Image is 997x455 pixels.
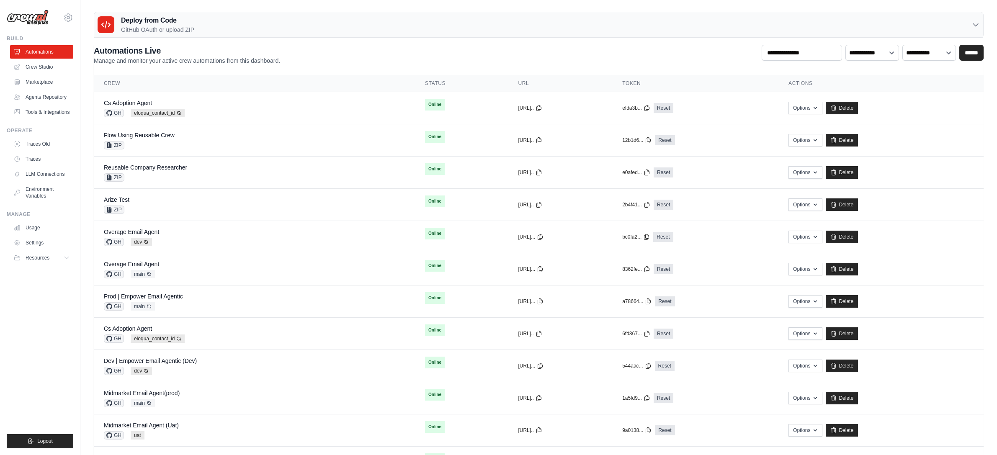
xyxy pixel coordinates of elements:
div: Build [7,35,73,42]
a: Cs Adoption Agent [104,100,152,106]
button: e0afed... [622,169,650,176]
button: Resources [10,251,73,265]
span: Online [425,99,445,111]
a: LLM Connections [10,167,73,181]
a: Dev | Empower Email Agentic (Dev) [104,357,197,364]
a: Delete [826,327,858,340]
button: 6fd367... [622,330,650,337]
a: Settings [10,236,73,249]
button: Options [788,424,822,437]
span: GH [104,399,124,407]
th: URL [508,75,612,92]
button: Options [788,166,822,179]
span: main [131,399,155,407]
button: 12b1d6... [622,137,652,144]
a: Reset [654,167,673,177]
span: Online [425,292,445,304]
span: main [131,270,155,278]
a: Delete [826,166,858,179]
span: uat [131,431,144,440]
a: Delete [826,102,858,114]
button: Options [788,231,822,243]
span: Online [425,228,445,239]
a: Reset [654,393,673,403]
span: Resources [26,254,49,261]
th: Token [612,75,778,92]
a: Agents Repository [10,90,73,104]
span: GH [104,109,124,117]
span: Online [425,357,445,368]
span: Online [425,131,445,143]
a: Delete [826,424,858,437]
span: Online [425,389,445,401]
button: Logout [7,434,73,448]
button: Options [788,134,822,147]
a: Reset [655,135,675,145]
span: GH [104,238,124,246]
span: eloqua_contact_id [131,334,185,343]
a: Delete [826,231,858,243]
span: GH [104,302,124,311]
span: GH [104,367,124,375]
span: Online [425,195,445,207]
button: Options [788,295,822,308]
a: Midmarket Email Agent (Uat) [104,422,179,429]
a: Reset [654,200,673,210]
a: Automations [10,45,73,59]
a: Reusable Company Researcher [104,164,187,171]
span: GH [104,431,124,440]
button: 2b4f41... [622,201,650,208]
a: Prod | Empower Email Agentic [104,293,183,300]
th: Status [415,75,508,92]
span: main [131,302,155,311]
p: GitHub OAuth or upload ZIP [121,26,194,34]
a: Overage Email Agent [104,229,159,235]
button: Options [788,102,822,114]
a: Cs Adoption Agent [104,325,152,332]
span: eloqua_contact_id [131,109,185,117]
span: Online [425,421,445,433]
a: Usage [10,221,73,234]
a: Environment Variables [10,183,73,203]
a: Reset [655,361,675,371]
span: Logout [37,438,53,445]
a: Midmarket Email Agent(prod) [104,390,180,396]
button: a78664... [622,298,652,305]
p: Manage and monitor your active crew automations from this dashboard. [94,57,280,65]
button: 8362fe... [622,266,650,272]
a: Flow Using Reusable Crew [104,132,175,139]
span: Online [425,260,445,272]
a: Traces [10,152,73,166]
button: 1a5fd9... [622,395,650,401]
th: Actions [778,75,984,92]
a: Reset [653,232,673,242]
a: Delete [826,392,858,404]
button: bc0fa2... [622,234,650,240]
a: Crew Studio [10,60,73,74]
button: 9a0138... [622,427,652,434]
span: Online [425,324,445,336]
span: Online [425,163,445,175]
a: Delete [826,295,858,308]
th: Crew [94,75,415,92]
img: Logo [7,10,49,26]
span: ZIP [104,173,124,182]
a: Reset [655,425,675,435]
a: Reset [655,296,675,306]
button: Options [788,198,822,211]
button: Options [788,360,822,372]
a: Traces Old [10,137,73,151]
a: Reset [654,103,673,113]
span: GH [104,270,124,278]
a: Overage Email Agent [104,261,159,267]
span: dev [131,238,152,246]
div: Operate [7,127,73,134]
h3: Deploy from Code [121,15,194,26]
button: Options [788,392,822,404]
span: ZIP [104,141,124,149]
a: Delete [826,263,858,275]
h2: Automations Live [94,45,280,57]
a: Reset [654,264,673,274]
a: Marketplace [10,75,73,89]
a: Arize Test [104,196,129,203]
